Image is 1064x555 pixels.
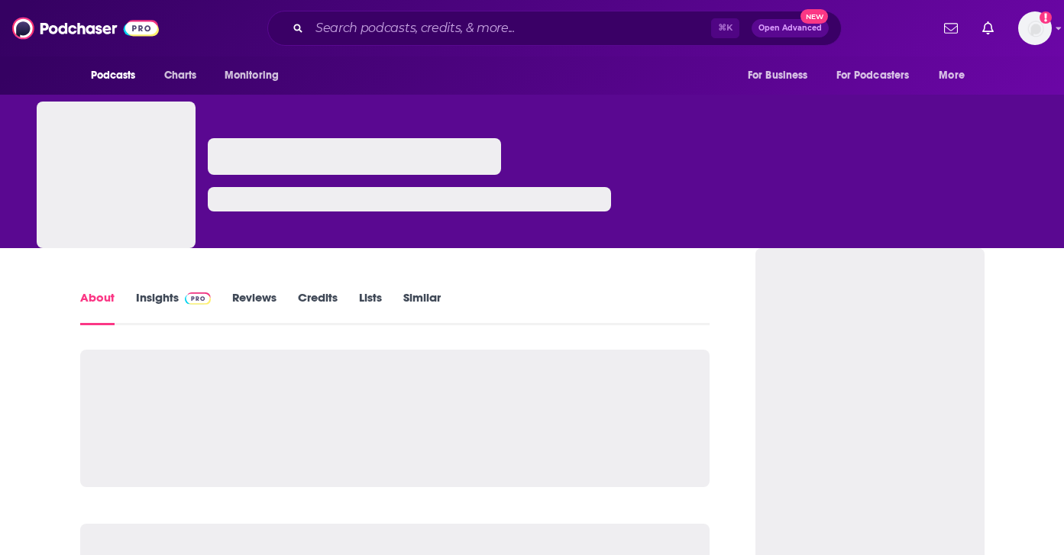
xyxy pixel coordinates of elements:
a: Similar [403,290,441,325]
span: Logged in as antonettefrontgate [1018,11,1052,45]
a: Show notifications dropdown [976,15,1000,41]
svg: Add a profile image [1040,11,1052,24]
span: For Business [748,65,808,86]
button: open menu [826,61,932,90]
button: open menu [737,61,827,90]
span: New [800,9,828,24]
div: Search podcasts, credits, & more... [267,11,842,46]
span: More [939,65,965,86]
a: About [80,290,115,325]
button: open menu [928,61,984,90]
span: Open Advanced [758,24,822,32]
a: Lists [359,290,382,325]
button: open menu [214,61,299,90]
a: Show notifications dropdown [938,15,964,41]
img: Podchaser Pro [185,292,212,305]
img: User Profile [1018,11,1052,45]
button: Show profile menu [1018,11,1052,45]
a: Reviews [232,290,277,325]
img: Podchaser - Follow, Share and Rate Podcasts [12,14,159,43]
a: Credits [298,290,338,325]
button: open menu [80,61,156,90]
span: Podcasts [91,65,136,86]
span: Charts [164,65,197,86]
a: InsightsPodchaser Pro [136,290,212,325]
button: Open AdvancedNew [752,19,829,37]
span: Monitoring [225,65,279,86]
span: For Podcasters [836,65,910,86]
input: Search podcasts, credits, & more... [309,16,711,40]
span: ⌘ K [711,18,739,38]
a: Charts [154,61,206,90]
